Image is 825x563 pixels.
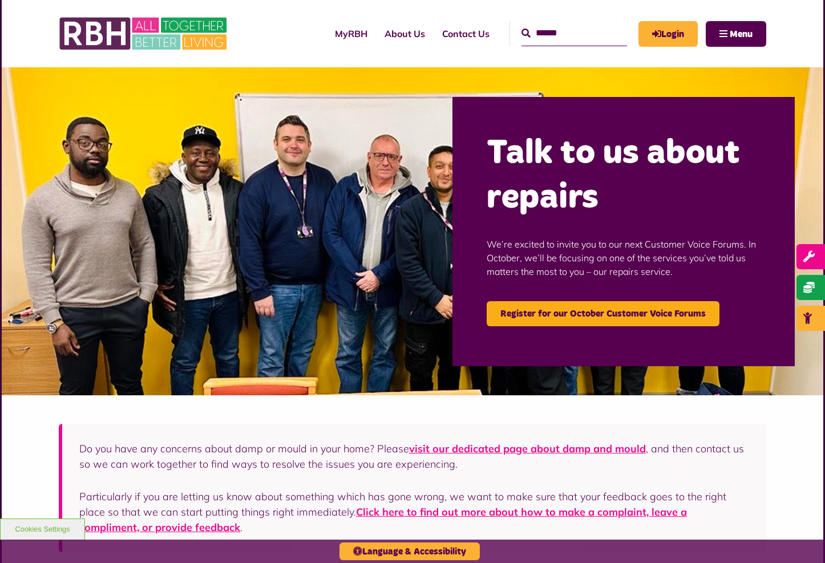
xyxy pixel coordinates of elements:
a: MyRBH [638,21,698,47]
button: Language & Accessibility [339,542,480,560]
button: Navigation [706,21,766,47]
p: Do you have any concerns about damp or mould in your home? Please , and then contact us so we can... [79,441,749,472]
a: Register for our October Customer Voice Forums [487,301,719,326]
iframe: Netcall Web Assistant for live chat [774,512,825,563]
img: RBH [59,11,230,56]
a: Click here to find out more about how to make a complaint, leave a compliment, or provide feedback [79,505,687,534]
p: Particularly if you are letting us know about something which has gone wrong, we want to make sur... [79,489,749,535]
span: Menu [730,30,753,39]
a: MyRBH [326,18,376,49]
a: About Us [376,18,434,49]
a: Contact Us [434,18,498,49]
a: visit our dedicated page about damp and mould [409,442,646,455]
p: We’re excited to invite you to our next Customer Voice Forums. In October, we’ll be focusing on o... [487,220,761,295]
img: Group photo of customers and colleagues at the Lighthouse Project [2,67,823,395]
h2: Talk to us about repairs [487,131,761,220]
